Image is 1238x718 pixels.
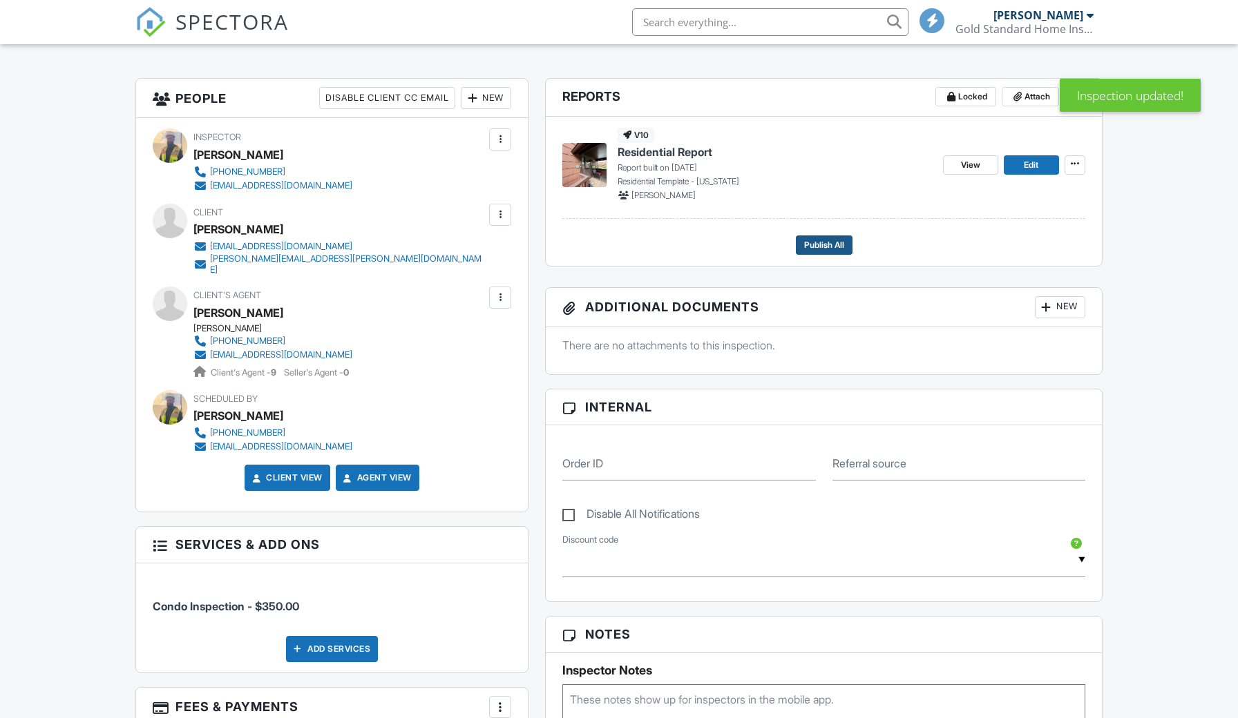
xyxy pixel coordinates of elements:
div: [PERSON_NAME] [193,323,363,334]
div: Disable Client CC Email [319,87,455,109]
div: [PHONE_NUMBER] [210,166,285,177]
span: Scheduled By [193,394,258,404]
div: [PHONE_NUMBER] [210,427,285,438]
a: [PERSON_NAME][EMAIL_ADDRESS][PERSON_NAME][DOMAIN_NAME] [193,253,486,275]
div: [PERSON_NAME] [193,219,283,240]
a: SPECTORA [135,19,289,48]
h3: Notes [546,617,1102,652]
label: Discount code [562,534,618,546]
label: Order ID [562,456,603,471]
a: [PHONE_NUMBER] [193,165,352,179]
a: ‪[PHONE_NUMBER]‬ [193,334,352,348]
span: Inspector [193,132,241,142]
a: [PHONE_NUMBER] [193,426,352,440]
p: There are no attachments to this inspection. [562,338,1085,353]
label: Referral source [832,456,906,471]
div: Gold Standard Home Inspection [955,22,1094,36]
span: Seller's Agent - [284,367,349,378]
div: Inspection updated! [1060,79,1201,112]
div: [PERSON_NAME] [193,405,283,426]
span: Condo Inspection - $350.00 [153,599,299,613]
div: [PERSON_NAME][EMAIL_ADDRESS][PERSON_NAME][DOMAIN_NAME] [210,253,486,275]
span: Client's Agent [193,290,261,300]
h5: Inspector Notes [562,663,1085,677]
span: Client's Agent - [211,367,278,378]
a: [EMAIL_ADDRESS][DOMAIN_NAME] [193,348,352,362]
a: [PERSON_NAME] [193,302,283,323]
label: Disable All Notifications [562,507,700,525]
h3: People [136,79,528,118]
strong: 0 [343,367,349,378]
div: ‪[PHONE_NUMBER]‬ [210,336,285,347]
a: Client View [249,471,323,485]
span: Client [193,207,223,217]
a: [EMAIL_ADDRESS][DOMAIN_NAME] [193,240,486,253]
span: SPECTORA [175,7,289,36]
input: Search everything... [632,8,908,36]
h3: Internal [546,389,1102,425]
div: [EMAIL_ADDRESS][DOMAIN_NAME] [210,349,352,360]
div: New [1035,296,1085,318]
h3: Additional Documents [546,288,1102,327]
a: [EMAIL_ADDRESS][DOMAIN_NAME] [193,179,352,193]
a: [EMAIL_ADDRESS][DOMAIN_NAME] [193,440,352,454]
div: [EMAIL_ADDRESS][DOMAIN_NAME] [210,241,352,252]
h3: Services & Add ons [136,527,528,563]
div: New [461,87,511,109]
div: [EMAIL_ADDRESS][DOMAIN_NAME] [210,180,352,191]
li: Service: Condo Inspection [153,574,511,625]
strong: 9 [271,367,276,378]
div: [PERSON_NAME] [193,144,283,165]
a: Agent View [341,471,412,485]
div: [EMAIL_ADDRESS][DOMAIN_NAME] [210,441,352,452]
div: [PERSON_NAME] [993,8,1083,22]
img: The Best Home Inspection Software - Spectora [135,7,166,37]
div: Add Services [286,636,378,662]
